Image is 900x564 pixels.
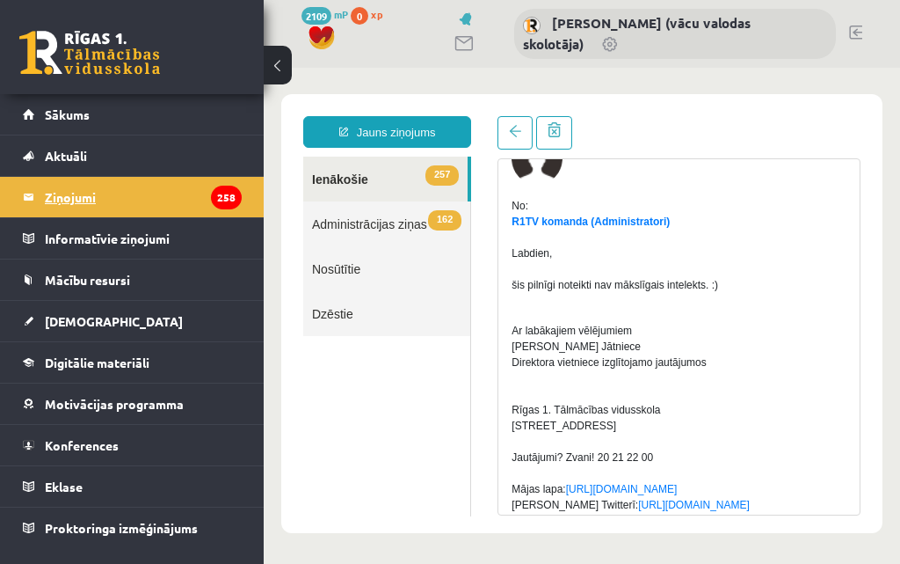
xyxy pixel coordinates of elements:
[40,134,207,179] a: 162Administrācijas ziņas
[334,7,348,21] span: mP
[23,466,242,507] a: Eklase
[45,520,198,536] span: Proktoringa izmēģinājums
[40,89,204,134] a: 257Ienākošie
[211,186,242,209] i: 258
[23,342,242,383] a: Digitālie materiāli
[40,223,207,268] a: Dzēstie
[248,178,583,225] p: Labdien, šis pilnīgi noteikti nav mākslīgais intelekts. :)
[23,260,242,300] a: Mācību resursi
[23,425,242,465] a: Konferences
[248,130,583,146] div: No:
[248,239,583,524] p: Ar labākajiem vēlējumiem [PERSON_NAME] Jātniece Direktora vietniece izglītojamo jautājumos Rīgas ...
[45,479,83,494] span: Eklase
[23,136,242,176] a: Aktuāli
[45,106,90,122] span: Sākums
[45,177,242,217] legend: Ziņojumi
[374,431,486,443] a: [URL][DOMAIN_NAME]
[45,437,119,453] span: Konferences
[301,7,331,25] span: 2109
[351,7,368,25] span: 0
[23,177,242,217] a: Ziņojumi258
[162,98,195,118] span: 257
[371,7,382,21] span: xp
[23,384,242,424] a: Motivācijas programma
[23,94,242,135] a: Sākums
[164,143,198,163] span: 162
[40,179,207,223] a: Nosūtītie
[45,313,183,329] span: [DEMOGRAPHIC_DATA]
[23,301,242,341] a: [DEMOGRAPHIC_DATA]
[23,218,242,259] a: Informatīvie ziņojumi
[45,272,130,288] span: Mācību resursi
[45,148,87,164] span: Aktuāli
[45,355,149,370] span: Digitālie materiāli
[45,218,242,259] legend: Informatīvie ziņojumi
[302,415,414,428] a: [URL][DOMAIN_NAME]
[19,31,160,75] a: Rīgas 1. Tālmācības vidusskola
[248,66,299,117] img: R1TV komanda
[351,7,391,21] a: 0 xp
[523,17,541,34] img: Inga Volfa (vācu valodas skolotāja)
[523,14,751,53] a: [PERSON_NAME] (vācu valodas skolotāja)
[40,48,207,80] a: Jauns ziņojums
[23,508,242,548] a: Proktoringa izmēģinājums
[45,396,184,412] span: Motivācijas programma
[248,148,406,160] a: R1TV komanda (Administratori)
[301,7,348,21] a: 2109 mP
